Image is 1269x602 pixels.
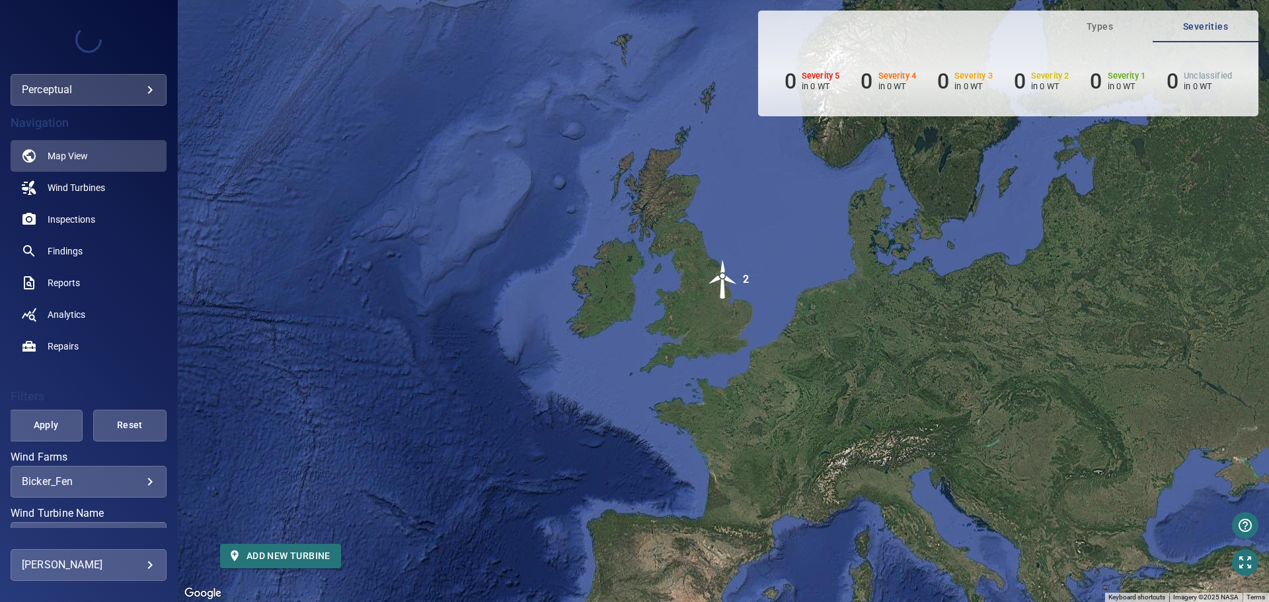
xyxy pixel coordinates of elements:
[11,267,167,299] a: reports noActive
[1247,593,1265,601] a: Terms (opens in new tab)
[11,74,167,106] div: perceptual
[802,71,840,81] h6: Severity 5
[22,554,155,576] div: [PERSON_NAME]
[22,475,155,488] div: Bicker_Fen
[9,410,83,441] button: Apply
[220,544,341,568] button: Add new turbine
[785,69,840,94] li: Severity 5
[181,585,225,602] img: Google
[937,69,949,94] h6: 0
[1031,81,1069,91] p: in 0 WT
[48,149,88,163] span: Map View
[954,71,993,81] h6: Severity 3
[1031,71,1069,81] h6: Severity 2
[11,452,167,463] label: Wind Farms
[1184,71,1232,81] h6: Unclassified
[93,410,167,441] button: Reset
[11,466,167,498] div: Wind Farms
[22,79,155,100] div: perceptual
[1014,69,1026,94] h6: 0
[703,260,743,299] img: windFarmIcon.svg
[954,81,993,91] p: in 0 WT
[878,81,917,91] p: in 0 WT
[861,69,872,94] h6: 0
[785,69,796,94] h6: 0
[1090,69,1145,94] li: Severity 1
[937,69,993,94] li: Severity 3
[11,299,167,330] a: analytics noActive
[11,522,167,554] div: Wind Turbine Name
[1161,19,1250,35] span: Severities
[11,508,167,519] label: Wind Turbine Name
[26,417,66,433] span: Apply
[703,260,743,301] gmp-advanced-marker: 2
[231,548,330,564] span: Add new turbine
[861,69,916,94] li: Severity 4
[1108,71,1146,81] h6: Severity 1
[1167,69,1232,94] li: Severity Unclassified
[1108,593,1165,602] button: Keyboard shortcuts
[48,308,85,321] span: Analytics
[743,260,749,299] div: 2
[1014,69,1069,94] li: Severity 2
[1108,81,1146,91] p: in 0 WT
[11,390,167,403] h4: Filters
[1090,69,1102,94] h6: 0
[1173,593,1239,601] span: Imagery ©2025 NASA
[48,213,95,226] span: Inspections
[802,81,840,91] p: in 0 WT
[110,417,150,433] span: Reset
[11,140,167,172] a: map active
[11,330,167,362] a: repairs noActive
[11,235,167,267] a: findings noActive
[11,116,167,130] h4: Navigation
[48,340,79,353] span: Repairs
[1055,19,1145,35] span: Types
[1167,69,1178,94] h6: 0
[1184,81,1232,91] p: in 0 WT
[48,245,83,258] span: Findings
[48,276,80,289] span: Reports
[181,585,225,602] a: Open this area in Google Maps (opens a new window)
[48,181,105,194] span: Wind Turbines
[11,172,167,204] a: windturbines noActive
[11,204,167,235] a: inspections noActive
[878,71,917,81] h6: Severity 4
